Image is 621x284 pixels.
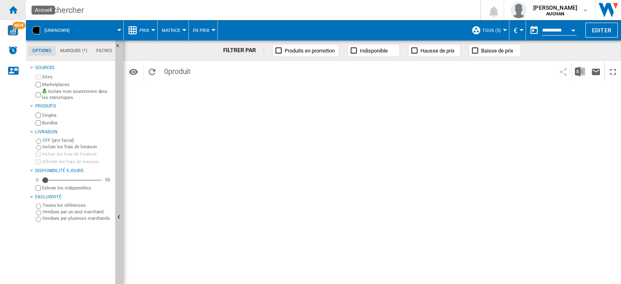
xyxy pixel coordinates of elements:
[36,217,41,222] input: Vendues par plusieurs marchands
[42,137,112,143] label: OFF (prix facial)
[511,2,527,18] img: profile.jpg
[513,20,522,40] button: €
[160,62,194,79] span: 0
[36,139,41,144] input: OFF (prix facial)
[36,204,41,209] input: Toutes les références
[482,28,501,33] span: TOUS (5)
[44,28,70,33] span: [UNKNOWN]
[42,82,112,88] label: Marketplaces
[36,145,41,150] input: Inclure les frais de livraison
[482,20,505,40] button: TOUS (5)
[42,209,112,215] label: Vendues par un seul marchand
[42,88,112,101] label: Inclure mon assortiment dans les statistiques
[168,67,190,76] span: produit
[513,26,517,35] span: €
[34,177,40,183] div: 0
[8,45,18,55] img: alerts-logo.svg
[42,120,112,126] label: Bundles
[13,22,25,29] span: NEW
[56,46,92,56] md-tab-item: Marques (*)
[193,28,209,33] span: En Prix
[585,23,618,38] button: Editer
[575,67,585,76] img: excel-24x24.png
[139,20,153,40] button: Prix
[125,64,142,79] button: Options
[36,82,41,87] input: Marketplaces
[526,22,542,38] button: md-calendar
[42,176,101,184] md-slider: Disponibilité
[36,151,41,157] input: Inclure les frais de livraison
[36,74,41,80] input: Sites
[42,202,112,208] label: Toutes les références
[42,185,112,191] label: Enlever les indisponibles
[360,48,388,54] span: Indisponible
[44,4,459,16] div: Rechercher
[30,20,119,40] div: [UNKNOWN]
[42,144,112,150] label: Inclure les frais de livraison
[469,44,521,57] button: Baisse de prix
[420,48,454,54] span: Hausse de prix
[42,159,112,165] label: Afficher les frais de livraison
[36,113,41,118] input: Singles
[92,46,117,56] md-tab-item: Filtres
[42,112,112,118] label: Singles
[35,129,112,135] div: Livraison
[347,44,400,57] button: Indisponible
[555,62,571,81] button: Partager ce bookmark avec d'autres
[42,215,112,221] label: Vendues par plusieurs marchands
[546,11,564,17] b: AUCHAN
[572,62,588,81] button: Télécharger au format Excel
[285,48,335,54] span: Produits en promotion
[223,46,264,55] div: FILTRER PAR
[8,25,18,36] img: wise-card.svg
[139,28,149,33] span: Prix
[42,74,112,80] label: Sites
[471,20,505,40] div: TOUS (5)
[408,44,460,57] button: Hausse de prix
[35,103,112,109] div: Produits
[28,46,56,56] md-tab-item: Options
[509,20,526,40] md-menu: Currency
[36,120,41,126] input: Bundles
[128,20,153,40] div: Prix
[35,168,112,174] div: Disponibilité 5 Jours
[42,88,47,93] img: mysite-bg-18x18.png
[44,20,78,40] button: [UNKNOWN]
[144,62,160,81] button: Recharger
[193,20,213,40] button: En Prix
[35,194,112,200] div: Exclusivité
[103,177,112,183] div: 90
[36,185,41,191] input: Afficher les frais de livraison
[481,48,513,54] span: Baisse de prix
[272,44,339,57] button: Produits en promotion
[605,62,621,81] button: Plein écran
[162,28,180,33] span: Matrice
[42,151,112,157] label: Inclure les frais de livraison
[533,4,577,12] span: [PERSON_NAME]
[162,20,184,40] button: Matrice
[35,65,112,71] div: Sources
[566,22,581,36] button: Open calendar
[36,90,41,100] input: Inclure mon assortiment dans les statistiques
[36,210,41,215] input: Vendues par un seul marchand
[36,159,41,164] input: Afficher les frais de livraison
[588,62,604,81] button: Envoyer ce rapport par email
[115,40,125,55] button: Masquer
